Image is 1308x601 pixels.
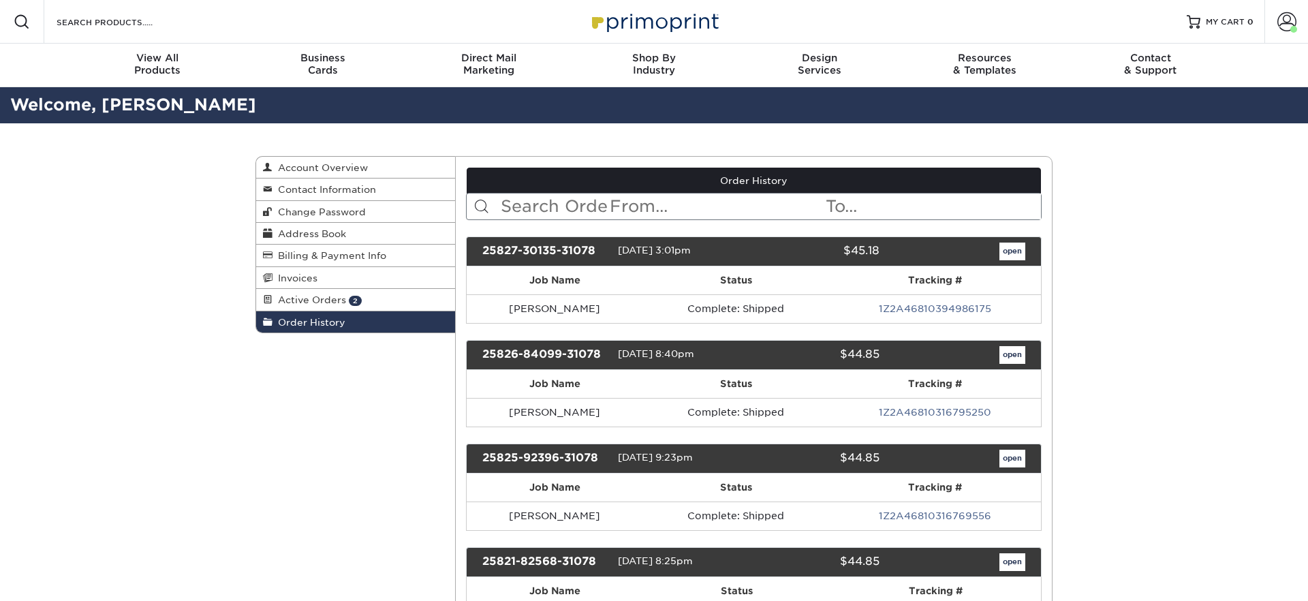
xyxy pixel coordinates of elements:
input: From... [608,194,825,219]
div: Services [736,52,902,76]
th: Tracking # [829,370,1042,398]
span: Business [240,52,406,64]
a: DesignServices [736,44,902,87]
span: Contact [1068,52,1233,64]
th: Job Name [467,474,643,502]
div: Marketing [406,52,572,76]
div: Industry [572,52,737,76]
a: Contact Information [256,179,455,200]
th: Tracking # [829,266,1042,294]
span: Order History [272,317,345,328]
a: BusinessCards [240,44,406,87]
th: Status [643,370,829,398]
a: open [999,243,1025,260]
div: 25825-92396-31078 [472,450,618,467]
input: SEARCH PRODUCTS..... [55,14,188,30]
span: View All [75,52,240,64]
span: Account Overview [272,162,368,173]
div: Products [75,52,240,76]
span: Contact Information [272,184,376,195]
td: [PERSON_NAME] [467,502,643,530]
span: Resources [902,52,1068,64]
th: Tracking # [829,474,1042,502]
div: $44.85 [743,346,889,364]
a: Billing & Payment Info [256,245,455,266]
span: 2 [349,296,362,306]
span: [DATE] 8:40pm [618,348,694,359]
a: 1Z2A46810394986175 [879,303,991,314]
a: Active Orders 2 [256,289,455,311]
a: open [999,553,1025,571]
a: Invoices [256,267,455,289]
a: open [999,346,1025,364]
a: Order History [256,311,455,333]
input: To... [824,194,1041,219]
span: Direct Mail [406,52,572,64]
td: [PERSON_NAME] [467,294,643,323]
span: Active Orders [272,294,346,305]
th: Status [643,474,829,502]
span: [DATE] 3:01pm [618,245,691,256]
span: MY CART [1206,16,1245,28]
span: Billing & Payment Info [272,250,386,261]
th: Job Name [467,370,643,398]
div: $44.85 [743,553,889,571]
span: 0 [1247,17,1253,27]
a: 1Z2A46810316795250 [879,407,991,418]
div: 25826-84099-31078 [472,346,618,364]
a: Contact& Support [1068,44,1233,87]
input: Search Orders... [499,194,608,219]
td: Complete: Shipped [643,294,829,323]
img: Primoprint [586,7,722,36]
span: Design [736,52,902,64]
td: Complete: Shipped [643,398,829,427]
span: [DATE] 9:23pm [618,452,693,463]
a: Change Password [256,201,455,223]
a: View AllProducts [75,44,240,87]
div: & Templates [902,52,1068,76]
a: Address Book [256,223,455,245]
span: Address Book [272,228,346,239]
span: Invoices [272,273,317,283]
div: & Support [1068,52,1233,76]
a: 1Z2A46810316769556 [879,510,991,521]
div: Cards [240,52,406,76]
span: [DATE] 8:25pm [618,555,693,566]
a: Resources& Templates [902,44,1068,87]
span: Change Password [272,206,366,217]
a: Order History [467,168,1042,194]
a: Account Overview [256,157,455,179]
th: Job Name [467,266,643,294]
span: Shop By [572,52,737,64]
td: [PERSON_NAME] [467,398,643,427]
a: Direct MailMarketing [406,44,572,87]
div: $44.85 [743,450,889,467]
th: Status [643,266,829,294]
td: Complete: Shipped [643,502,829,530]
a: Shop ByIndustry [572,44,737,87]
a: open [999,450,1025,467]
div: 25827-30135-31078 [472,243,618,260]
div: 25821-82568-31078 [472,553,618,571]
div: $45.18 [743,243,889,260]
